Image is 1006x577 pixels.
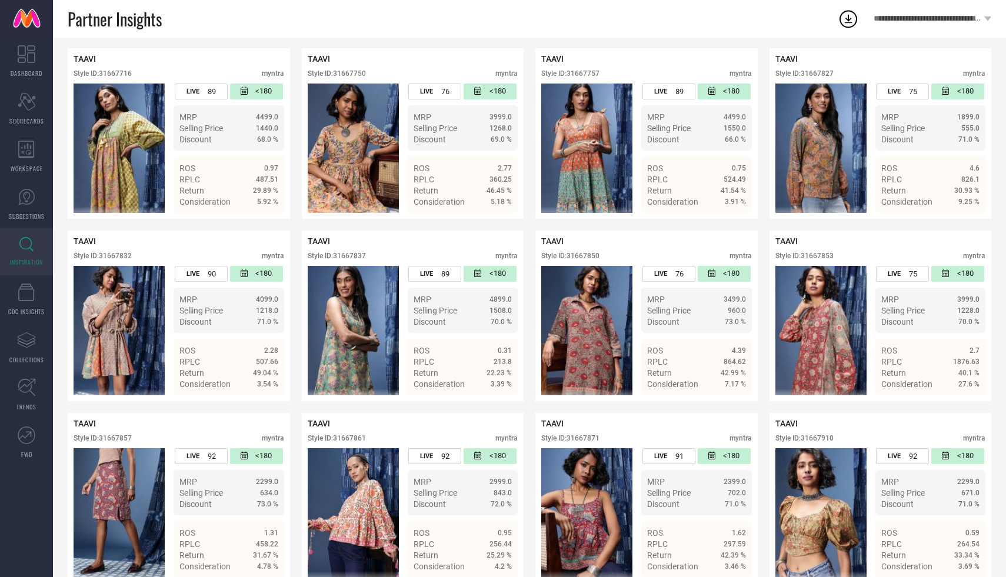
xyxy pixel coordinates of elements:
[729,69,752,78] div: myntra
[414,295,431,304] span: MRP
[541,69,599,78] div: Style ID: 31667757
[256,358,278,366] span: 507.66
[725,198,746,206] span: 3.91 %
[485,401,512,410] span: Details
[721,186,746,195] span: 41.54 %
[728,306,746,315] span: 960.0
[957,86,974,96] span: <180
[675,87,684,96] span: 89
[414,379,465,389] span: Consideration
[179,175,200,184] span: RPLC
[256,478,278,486] span: 2299.0
[262,69,284,78] div: myntra
[491,318,512,326] span: 70.0 %
[647,379,698,389] span: Consideration
[11,69,42,78] span: DASHBOARD
[464,266,517,282] div: Number of days since the style was first listed on the platform
[16,402,36,411] span: TRENDS
[186,270,199,278] span: LIVE
[876,84,929,99] div: Number of days the style has been live on the platform
[958,369,980,377] span: 40.1 %
[179,346,195,355] span: ROS
[414,488,457,498] span: Selling Price
[647,539,668,549] span: RPLC
[881,124,925,133] span: Selling Price
[957,478,980,486] span: 2299.0
[675,452,684,461] span: 91
[965,529,980,537] span: 0.59
[175,266,228,282] div: Number of days the style has been live on the platform
[420,270,433,278] span: LIVE
[9,355,44,364] span: COLLECTIONS
[255,86,272,96] span: <180
[414,306,457,315] span: Selling Price
[308,69,366,78] div: Style ID: 31667750
[208,87,216,96] span: 89
[257,380,278,388] span: 3.54 %
[957,451,974,461] span: <180
[441,452,449,461] span: 92
[953,401,980,410] span: Details
[958,318,980,326] span: 70.0 %
[963,69,985,78] div: myntra
[725,318,746,326] span: 73.0 %
[721,369,746,377] span: 42.99 %
[775,266,867,395] div: Click to view image
[642,84,695,99] div: Number of days the style has been live on the platform
[414,164,429,173] span: ROS
[257,198,278,206] span: 5.92 %
[541,252,599,260] div: Style ID: 31667850
[441,269,449,278] span: 89
[495,252,518,260] div: myntra
[957,269,974,279] span: <180
[642,266,695,282] div: Number of days the style has been live on the platform
[179,499,212,509] span: Discount
[647,528,663,538] span: ROS
[941,218,980,228] a: Details
[881,346,897,355] span: ROS
[9,116,44,125] span: SCORECARDS
[888,88,901,95] span: LIVE
[491,380,512,388] span: 3.39 %
[775,252,834,260] div: Style ID: 31667853
[414,539,434,549] span: RPLC
[953,358,980,366] span: 1876.63
[489,269,506,279] span: <180
[256,540,278,548] span: 458.22
[464,84,517,99] div: Number of days since the style was first listed on the platform
[208,452,216,461] span: 92
[489,124,512,132] span: 1268.0
[74,266,165,395] div: Click to view image
[724,124,746,132] span: 1550.0
[485,218,512,228] span: Details
[230,266,283,282] div: Number of days since the style was first listed on the platform
[414,346,429,355] span: ROS
[489,86,506,96] span: <180
[675,269,684,278] span: 76
[414,112,431,122] span: MRP
[256,124,278,132] span: 1440.0
[723,451,739,461] span: <180
[647,488,691,498] span: Selling Price
[487,369,512,377] span: 22.23 %
[647,186,672,195] span: Return
[414,477,431,486] span: MRP
[541,84,632,213] div: Click to view image
[420,88,433,95] span: LIVE
[74,434,132,442] div: Style ID: 31667857
[724,175,746,184] span: 524.49
[253,186,278,195] span: 29.89 %
[724,113,746,121] span: 4499.0
[308,84,399,213] div: Click to view image
[775,84,867,213] div: Click to view image
[74,419,96,428] span: TAAVI
[654,88,667,95] span: LIVE
[240,218,278,228] a: Details
[230,84,283,99] div: Number of days since the style was first listed on the platform
[647,357,668,366] span: RPLC
[260,489,278,497] span: 634.0
[255,451,272,461] span: <180
[179,551,204,560] span: Return
[179,539,200,549] span: RPLC
[775,84,867,213] img: Style preview image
